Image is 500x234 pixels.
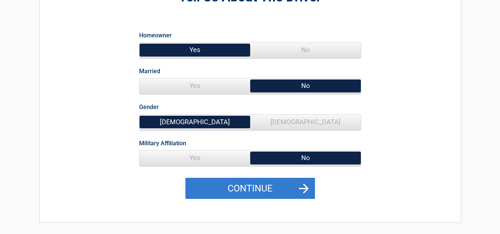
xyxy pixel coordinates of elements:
[140,43,250,57] span: Yes
[250,115,361,129] span: [DEMOGRAPHIC_DATA]
[140,78,250,93] span: Yes
[250,43,361,57] span: No
[139,30,172,40] label: Homeowner
[250,78,361,93] span: No
[140,150,250,165] span: Yes
[139,138,186,148] label: Military Affiliation
[139,102,159,112] label: Gender
[185,178,315,199] button: Continue
[140,115,250,129] span: [DEMOGRAPHIC_DATA]
[250,150,361,165] span: No
[139,66,160,76] label: Married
